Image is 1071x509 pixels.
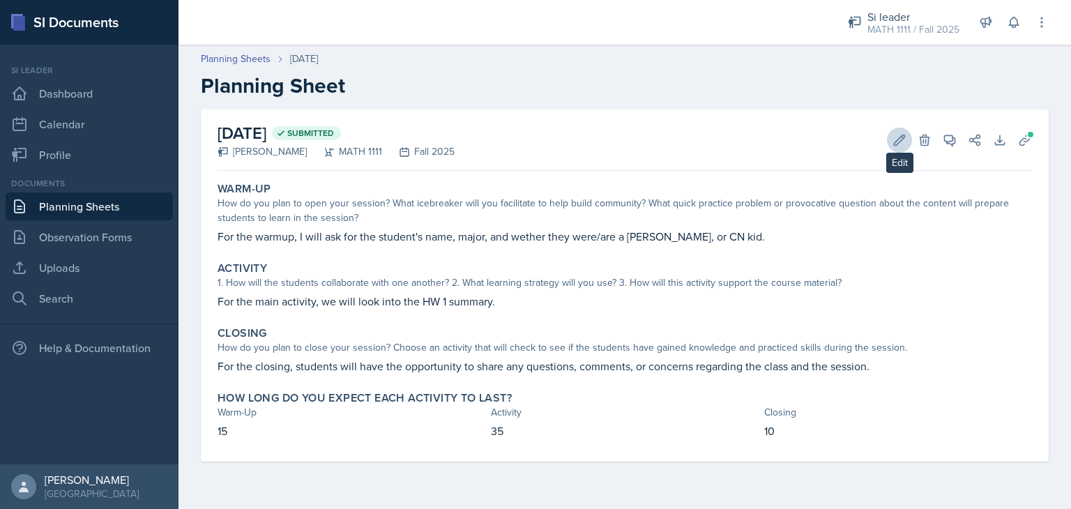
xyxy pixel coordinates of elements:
[201,52,271,66] a: Planning Sheets
[6,223,173,251] a: Observation Forms
[218,405,485,420] div: Warm-Up
[6,141,173,169] a: Profile
[867,8,959,25] div: Si leader
[382,144,455,159] div: Fall 2025
[45,473,139,487] div: [PERSON_NAME]
[764,423,1032,439] p: 10
[6,64,173,77] div: Si leader
[6,284,173,312] a: Search
[867,22,959,37] div: MATH 1111 / Fall 2025
[218,121,455,146] h2: [DATE]
[218,358,1032,374] p: For the closing, students will have the opportunity to share any questions, comments, or concerns...
[218,275,1032,290] div: 1. How will the students collaborate with one another? 2. What learning strategy will you use? 3....
[764,405,1032,420] div: Closing
[218,261,267,275] label: Activity
[6,334,173,362] div: Help & Documentation
[290,52,318,66] div: [DATE]
[45,487,139,501] div: [GEOGRAPHIC_DATA]
[287,128,334,139] span: Submitted
[218,182,271,196] label: Warm-Up
[218,144,307,159] div: [PERSON_NAME]
[6,79,173,107] a: Dashboard
[218,340,1032,355] div: How do you plan to close your session? Choose an activity that will check to see if the students ...
[307,144,382,159] div: MATH 1111
[887,128,912,153] button: Edit
[218,228,1032,245] p: For the warmup, I will ask for the student's name, major, and wether they were/are a [PERSON_NAME...
[6,192,173,220] a: Planning Sheets
[218,423,485,439] p: 15
[201,73,1049,98] h2: Planning Sheet
[491,423,759,439] p: 35
[491,405,759,420] div: Activity
[218,293,1032,310] p: For the main activity, we will look into the HW 1 summary.
[218,326,267,340] label: Closing
[6,177,173,190] div: Documents
[218,391,512,405] label: How long do you expect each activity to last?
[218,196,1032,225] div: How do you plan to open your session? What icebreaker will you facilitate to help build community...
[6,254,173,282] a: Uploads
[6,110,173,138] a: Calendar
